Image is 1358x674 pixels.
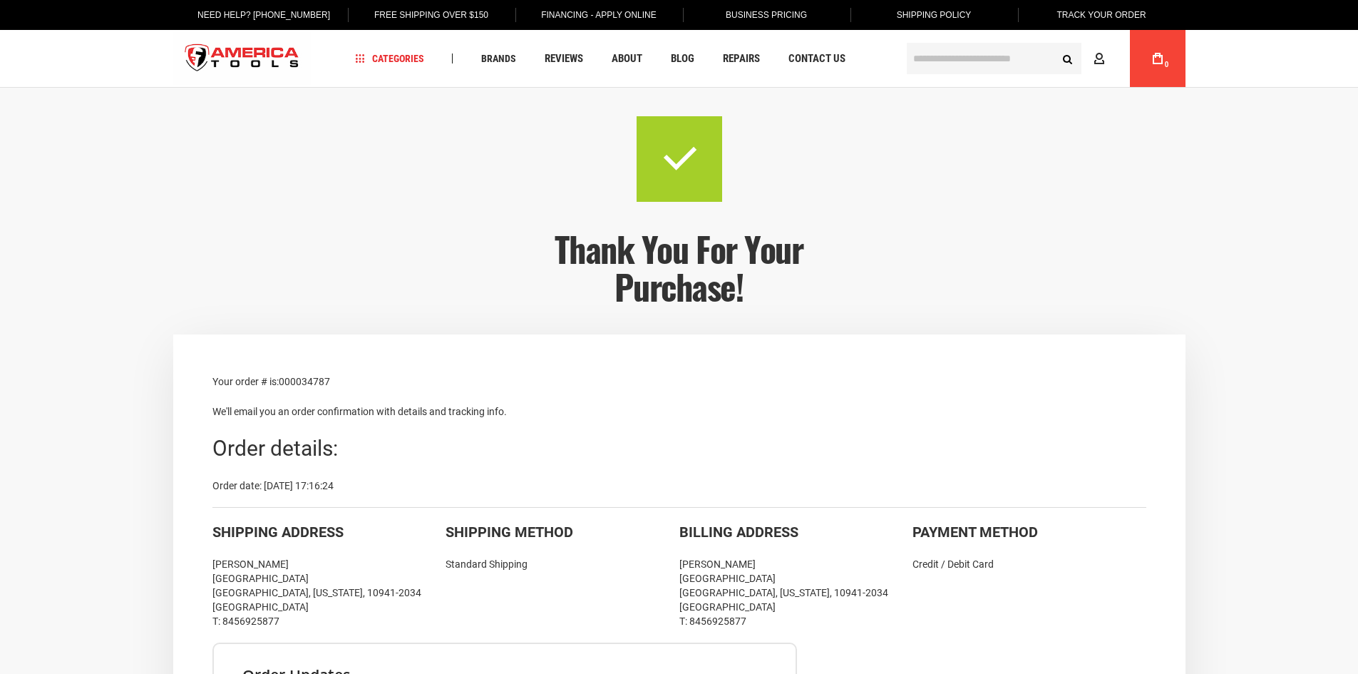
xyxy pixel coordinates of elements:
a: 0 [1144,30,1171,87]
div: [PERSON_NAME] [GEOGRAPHIC_DATA] [GEOGRAPHIC_DATA], [US_STATE], 10941-2034 [GEOGRAPHIC_DATA] T: 84... [679,557,913,628]
span: Brands [481,53,516,63]
a: Contact Us [782,49,852,68]
a: Repairs [716,49,766,68]
span: Thank you for your purchase! [555,223,803,312]
div: Order details: [212,434,1146,464]
span: 0 [1165,61,1169,68]
div: Order date: [DATE] 17:16:24 [212,479,1146,493]
a: Brands [475,49,523,68]
button: Search [1054,45,1081,72]
div: Shipping Method [446,522,679,543]
span: Categories [356,53,424,63]
p: We'll email you an order confirmation with details and tracking info. [212,404,1146,419]
span: Contact Us [788,53,845,64]
a: store logo [173,32,312,86]
div: Credit / Debit Card [912,557,1146,571]
a: Categories [349,49,431,68]
a: Reviews [538,49,590,68]
span: Blog [671,53,694,64]
span: Repairs [723,53,760,64]
img: America Tools [173,32,312,86]
a: About [605,49,649,68]
span: Shipping Policy [897,10,972,20]
span: 000034787 [279,376,330,387]
div: Billing Address [679,522,913,543]
span: Reviews [545,53,583,64]
div: [PERSON_NAME] [GEOGRAPHIC_DATA] [GEOGRAPHIC_DATA], [US_STATE], 10941-2034 [GEOGRAPHIC_DATA] T: 84... [212,557,446,628]
div: Payment Method [912,522,1146,543]
a: Blog [664,49,701,68]
p: Your order # is: [212,374,1146,389]
div: Shipping Address [212,522,446,543]
div: Standard Shipping [446,557,679,571]
span: About [612,53,642,64]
